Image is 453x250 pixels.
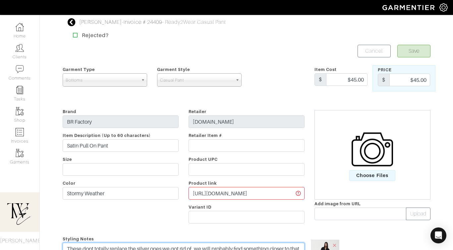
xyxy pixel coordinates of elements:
strong: Rejected? [82,32,109,38]
div: - - Ready2Wear Casual Pant [79,18,226,26]
span: Product UPC [189,157,218,162]
img: orders-icon-0abe47150d42831381b5fb84f609e132dff9fe21cb692f30cb5eec754e2cba89.png [16,128,24,136]
span: Variant ID [189,205,212,210]
span: Add image from URL [314,201,361,206]
span: Retailer Item # [189,133,222,138]
div: $ [314,73,326,86]
span: Garment Style [157,67,190,72]
span: Item Cost [314,67,337,72]
span: Color [63,181,76,186]
img: comment-icon-a0a6a9ef722e966f86d9cbdc48e553b5cf19dbc54f86b18d962a5391bc8f6eb6.png [16,65,24,73]
span: Brand [63,109,76,114]
span: Item Description (Up to 60 characters) [63,133,151,138]
a: [PERSON_NAME] [79,19,122,25]
span: Retailer [189,109,206,114]
span: Garment Type [63,67,95,72]
span: Size [63,157,72,162]
span: Choose Files [349,170,395,181]
button: Save [397,45,430,57]
div: $ [378,74,390,86]
a: Invoice # 24409 [124,19,162,25]
span: × [332,241,337,250]
img: garments-icon-b7da505a4dc4fd61783c78ac3ca0ef83fa9d6f193b1c9dc38574b1d14d53ca28.png [16,149,24,157]
span: Price [378,67,392,72]
img: clients-icon-6bae9207a08558b7cb47a8932f037763ab4055f8c8b6bfacd5dc20c3e0201464.png [16,44,24,52]
a: Cancel [358,45,391,57]
div: Open Intercom Messenger [430,227,446,243]
img: camera-icon-fc4d3dba96d4bd47ec8a31cd2c90eca330c9151d3c012df1ec2579f4b5ff7bac.png [352,129,393,170]
span: Bottoms [66,74,138,87]
button: Upload [406,208,430,220]
img: garmentier-logo-header-white-b43fb05a5012e4ada735d5af1a66efaba907eab6374d6393d1fbf88cb4ef424d.png [379,2,439,13]
span: Casual Pant [160,74,233,87]
span: Product link [189,181,217,186]
img: reminder-icon-8004d30b9f0a5d33ae49ab947aed9ed385cf756f9e5892f1edd6e32f2345188e.png [16,86,24,94]
img: garments-icon-b7da505a4dc4fd61783c78ac3ca0ef83fa9d6f193b1c9dc38574b1d14d53ca28.png [16,107,24,115]
span: Styling Notes [63,234,94,244]
img: gear-icon-white-bd11855cb880d31180b6d7d6211b90ccbf57a29d726f0c71d8c61bd08dd39cc2.png [439,3,448,12]
img: dashboard-icon-dbcd8f5a0b271acd01030246c82b418ddd0df26cd7fceb0bd07c9910d44c42f6.png [16,23,24,31]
